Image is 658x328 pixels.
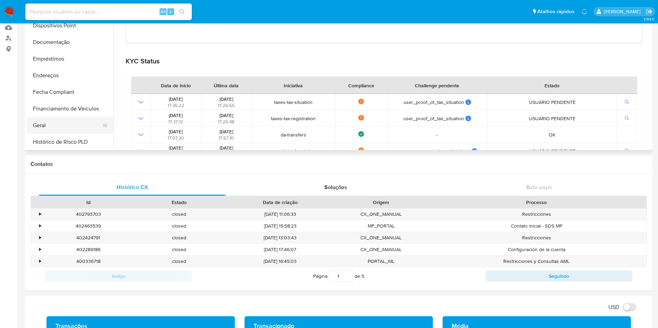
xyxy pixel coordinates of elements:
[134,244,225,255] div: closed
[25,7,192,16] input: Pesquise usuários ou casos...
[27,51,113,67] button: Empréstimos
[225,232,336,243] div: [DATE] 13:03:43
[27,34,113,51] button: Documentação
[27,67,113,84] button: Endereços
[336,209,427,220] div: CX_ONE_MANUAL
[27,17,113,34] button: Dispositivos Point
[39,246,41,253] div: •
[39,234,41,241] div: •
[336,256,427,267] div: PORTAL_ML
[336,220,427,232] div: MP_PORTAL
[160,8,166,15] span: Alt
[324,183,347,191] span: Soluções
[175,7,189,17] button: search-icon
[225,244,336,255] div: [DATE] 17:46:07
[427,256,647,267] div: Restricciones y Consultas AML
[117,183,148,191] span: Histórico CX
[336,244,427,255] div: CX_ONE_MANUAL
[134,232,225,243] div: closed
[427,232,647,243] div: Restricciones
[526,183,552,191] span: Bate-papo
[604,8,643,15] p: magno.ferreira@mercadopago.com.br
[486,271,632,282] button: Seguindo
[230,199,331,206] div: Data de criação
[39,211,41,218] div: •
[43,244,134,255] div: 402289186
[537,8,574,15] span: Atalhos rápidos
[27,100,113,117] button: Financiamento de Veículos
[225,220,336,232] div: [DATE] 15:58:23
[427,220,647,232] div: Contato inicial - SOS MP
[225,256,336,267] div: [DATE] 16:45:03
[427,244,647,255] div: Configuración de la cuenta
[427,209,647,220] div: Restricciones
[27,117,108,134] button: Geral
[134,256,225,267] div: closed
[48,199,129,206] div: Id
[31,161,647,168] h1: Contatos
[27,84,113,100] button: Fecha Compliant
[134,209,225,220] div: closed
[581,9,587,15] a: Notificações
[336,232,427,243] div: CX_ONE_MANUAL
[225,209,336,220] div: [DATE] 11:06:33
[643,16,655,22] span: 3.158.0
[43,209,134,220] div: 402793703
[39,223,41,229] div: •
[170,8,172,15] span: s
[43,220,134,232] div: 402463539
[45,271,192,282] button: Antigo
[361,273,364,280] span: 5
[134,220,225,232] div: closed
[139,199,220,206] div: Estado
[43,232,134,243] div: 402424791
[27,134,113,150] button: Histórico de Risco PLD
[39,258,41,265] div: •
[313,271,364,282] span: Página de
[431,199,642,206] div: Processo
[646,8,653,15] a: Sair
[43,256,134,267] div: 400336718
[341,199,422,206] div: Origem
